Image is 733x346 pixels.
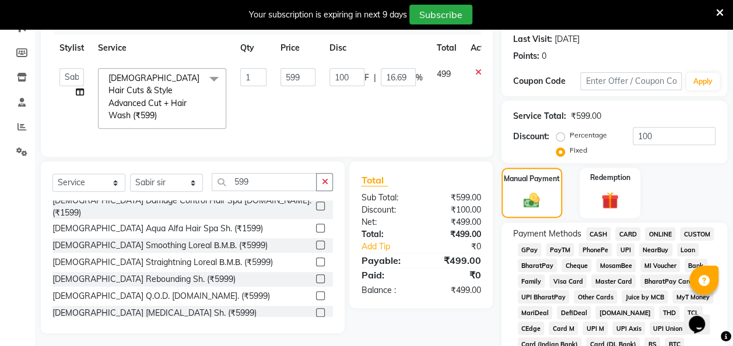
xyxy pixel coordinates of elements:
[542,50,546,62] div: 0
[518,191,545,210] img: _cash.svg
[518,322,545,335] span: CEdge
[570,130,607,140] label: Percentage
[249,9,407,21] div: Your subscription is expiring in next 9 days
[513,228,581,240] span: Payment Methods
[273,35,322,61] th: Price
[52,239,268,252] div: [DEMOGRAPHIC_DATA] Smoothing Loreal Β.Μ.Β. (₹5999)
[322,35,430,61] th: Disc
[513,75,581,87] div: Coupon Code
[352,204,421,216] div: Discount:
[659,306,679,319] span: THD
[616,243,634,256] span: UPI
[352,228,421,241] div: Total:
[518,306,553,319] span: MariDeal
[421,284,490,296] div: ₹499.00
[640,274,696,288] span: BharatPay Card
[571,110,601,122] div: ₹599.00
[504,174,560,184] label: Manual Payment
[672,290,713,303] span: MyT Money
[513,130,549,143] div: Discount:
[464,35,502,61] th: Action
[645,227,675,241] span: ONLINE
[513,50,539,62] div: Points:
[562,259,591,272] span: Cheque
[622,290,668,303] span: Juice by MCB
[518,290,570,303] span: UPI BharatPay
[596,190,624,211] img: _gift.svg
[549,322,578,335] span: Card M
[596,259,636,272] span: MosamBee
[421,192,490,204] div: ₹599.00
[52,290,270,302] div: [DEMOGRAPHIC_DATA] Q.O.D. [DOMAIN_NAME]. (₹5999)
[352,241,432,253] a: Add Tip
[352,268,421,282] div: Paid:
[352,253,421,267] div: Payable:
[686,73,720,90] button: Apply
[233,35,273,61] th: Qty
[421,204,490,216] div: ₹100.00
[586,227,611,241] span: CASH
[591,274,636,288] span: Master Card
[421,228,490,241] div: ₹499.00
[595,306,654,319] span: [DOMAIN_NAME]
[157,110,162,121] a: x
[352,216,421,228] div: Net:
[52,256,273,269] div: [DEMOGRAPHIC_DATA] Straightning Loreal Β.Μ.Β. (₹5999)
[578,243,612,256] span: PhonePe
[518,259,557,272] span: BharatPay
[570,145,587,156] label: Fixed
[421,268,490,282] div: ₹0
[650,322,686,335] span: UPI Union
[555,33,580,45] div: [DATE]
[680,227,714,241] span: CUSTOM
[590,172,630,183] label: Redemption
[374,72,376,84] span: |
[684,299,721,334] iframe: chat widget
[574,290,617,303] span: Other Cards
[430,35,464,61] th: Total
[409,5,472,24] button: Subscribe
[361,174,388,186] span: Total
[212,173,317,191] input: Search or Scan
[437,69,451,79] span: 499
[580,72,682,90] input: Enter Offer / Coupon Code
[612,322,645,335] span: UPI Axis
[52,35,91,61] th: Stylist
[518,274,545,288] span: Family
[91,35,233,61] th: Service
[557,306,591,319] span: DefiDeal
[416,72,423,84] span: %
[108,73,199,121] span: [DEMOGRAPHIC_DATA] Hair Cuts & Style Advanced Cut + Hair Wash (₹599)
[421,216,490,228] div: ₹499.00
[352,192,421,204] div: Sub Total:
[615,227,640,241] span: CARD
[364,72,369,84] span: F
[513,33,552,45] div: Last Visit:
[546,243,574,256] span: PayTM
[513,110,566,122] div: Service Total:
[677,243,699,256] span: Loan
[640,259,680,272] span: MI Voucher
[433,241,490,253] div: ₹0
[352,284,421,296] div: Balance :
[52,195,311,219] div: [DEMOGRAPHIC_DATA] Damage Control Hair Spa [DOMAIN_NAME]. (₹1599)
[52,273,236,285] div: [DEMOGRAPHIC_DATA] Rebounding Sh. (₹5999)
[421,253,490,267] div: ₹499.00
[52,223,263,235] div: [DEMOGRAPHIC_DATA] Aqua Alfa Hair Spa Sh. (₹1599)
[639,243,672,256] span: NearBuy
[583,322,608,335] span: UPI M
[52,307,257,319] div: [DEMOGRAPHIC_DATA] [MEDICAL_DATA] Sh. (₹5999)
[685,259,707,272] span: Bank
[549,274,587,288] span: Visa Card
[518,243,542,256] span: GPay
